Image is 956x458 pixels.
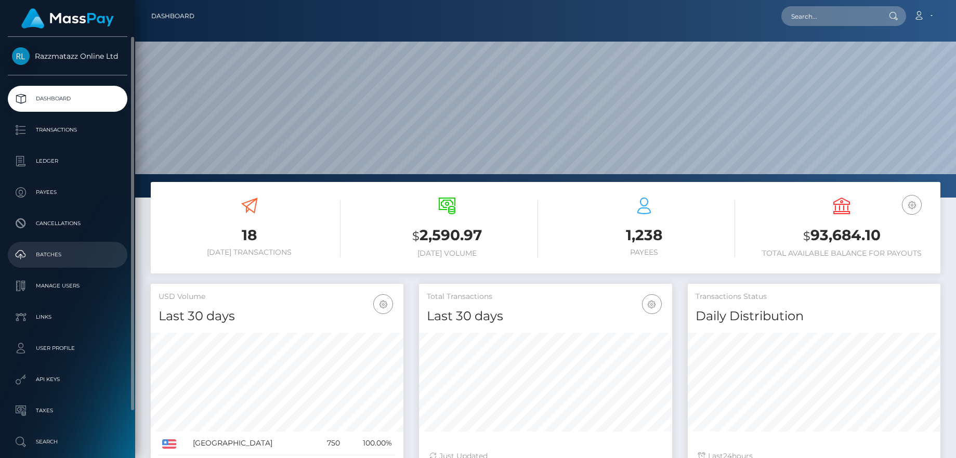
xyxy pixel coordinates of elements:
[12,278,123,294] p: Manage Users
[8,148,127,174] a: Ledger
[8,117,127,143] a: Transactions
[159,292,396,302] h5: USD Volume
[412,229,420,243] small: $
[696,307,933,325] h4: Daily Distribution
[12,341,123,356] p: User Profile
[696,292,933,302] h5: Transactions Status
[12,185,123,200] p: Payees
[803,229,810,243] small: $
[189,431,314,455] td: [GEOGRAPHIC_DATA]
[12,91,123,107] p: Dashboard
[8,86,127,112] a: Dashboard
[344,431,396,455] td: 100.00%
[12,372,123,387] p: API Keys
[12,122,123,138] p: Transactions
[427,292,664,302] h5: Total Transactions
[314,431,343,455] td: 750
[159,248,341,257] h6: [DATE] Transactions
[12,247,123,263] p: Batches
[159,307,396,325] h4: Last 30 days
[12,216,123,231] p: Cancellations
[8,179,127,205] a: Payees
[8,398,127,424] a: Taxes
[554,225,736,245] h3: 1,238
[356,225,538,246] h3: 2,590.97
[21,8,114,29] img: MassPay Logo
[162,439,176,449] img: US.png
[751,225,933,246] h3: 93,684.10
[12,309,123,325] p: Links
[8,273,127,299] a: Manage Users
[12,434,123,450] p: Search
[427,307,664,325] h4: Last 30 days
[12,153,123,169] p: Ledger
[8,211,127,237] a: Cancellations
[8,429,127,455] a: Search
[8,367,127,392] a: API Keys
[751,249,933,258] h6: Total Available Balance for Payouts
[554,248,736,257] h6: Payees
[8,51,127,61] span: Razzmatazz Online Ltd
[8,242,127,268] a: Batches
[356,249,538,258] h6: [DATE] Volume
[12,403,123,418] p: Taxes
[8,335,127,361] a: User Profile
[151,5,194,27] a: Dashboard
[12,47,30,65] img: Razzmatazz Online Ltd
[8,304,127,330] a: Links
[781,6,879,26] input: Search...
[159,225,341,245] h3: 18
